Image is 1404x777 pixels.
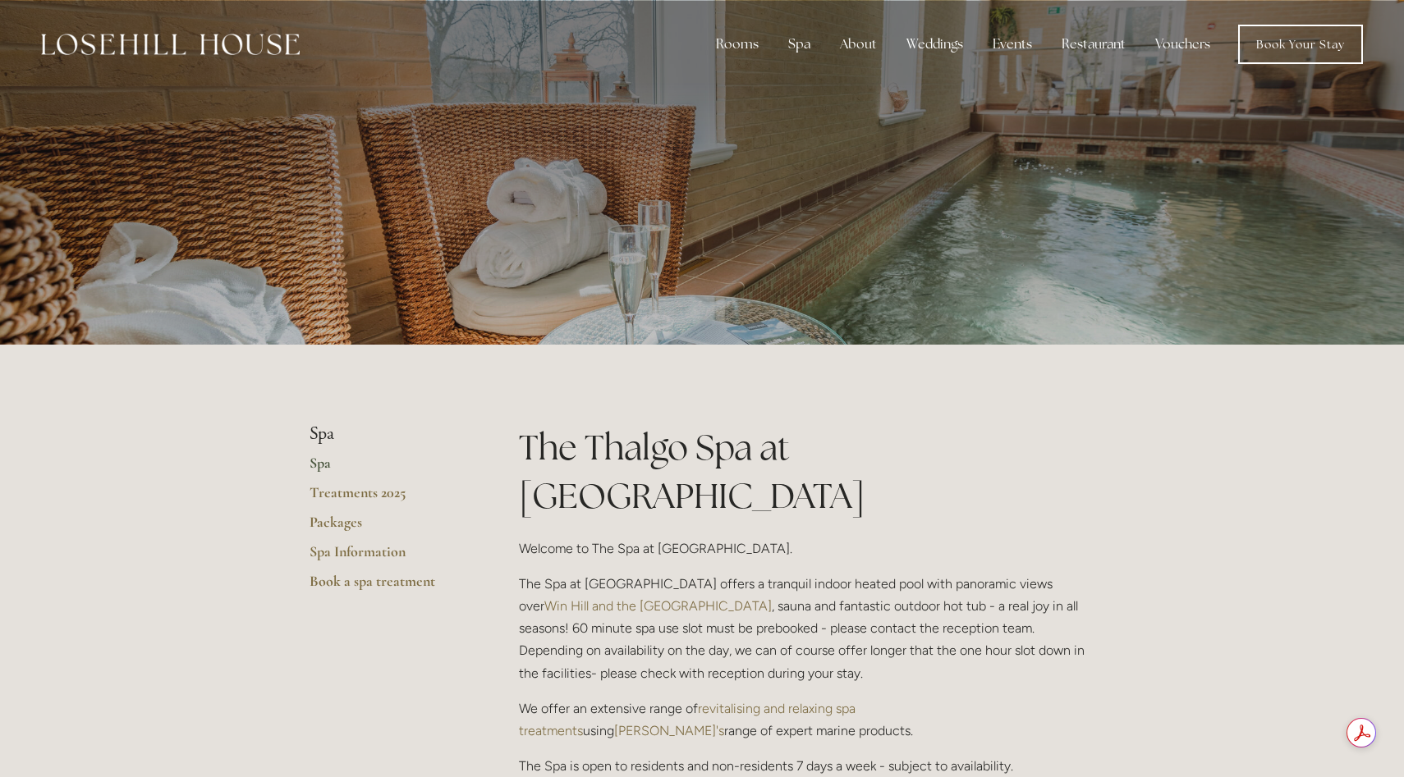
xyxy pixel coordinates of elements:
[827,28,890,61] div: About
[519,573,1094,684] p: The Spa at [GEOGRAPHIC_DATA] offers a tranquil indoor heated pool with panoramic views over , sau...
[310,423,466,445] li: Spa
[893,28,976,61] div: Weddings
[544,598,772,614] a: Win Hill and the [GEOGRAPHIC_DATA]
[1238,25,1363,64] a: Book Your Stay
[980,28,1045,61] div: Events
[775,28,824,61] div: Spa
[310,542,466,572] a: Spa Information
[519,755,1094,777] p: The Spa is open to residents and non-residents 7 days a week - subject to availability.
[310,454,466,483] a: Spa
[703,28,772,61] div: Rooms
[1142,28,1223,61] a: Vouchers
[519,697,1094,742] p: We offer an extensive range of using range of expert marine products.
[310,513,466,542] a: Packages
[310,572,466,601] a: Book a spa treatment
[1048,28,1139,61] div: Restaurant
[41,34,300,55] img: Losehill House
[310,483,466,513] a: Treatments 2025
[614,723,724,738] a: [PERSON_NAME]'s
[519,537,1094,560] p: Welcome to The Spa at [GEOGRAPHIC_DATA].
[519,423,1094,520] h1: The Thalgo Spa at [GEOGRAPHIC_DATA]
